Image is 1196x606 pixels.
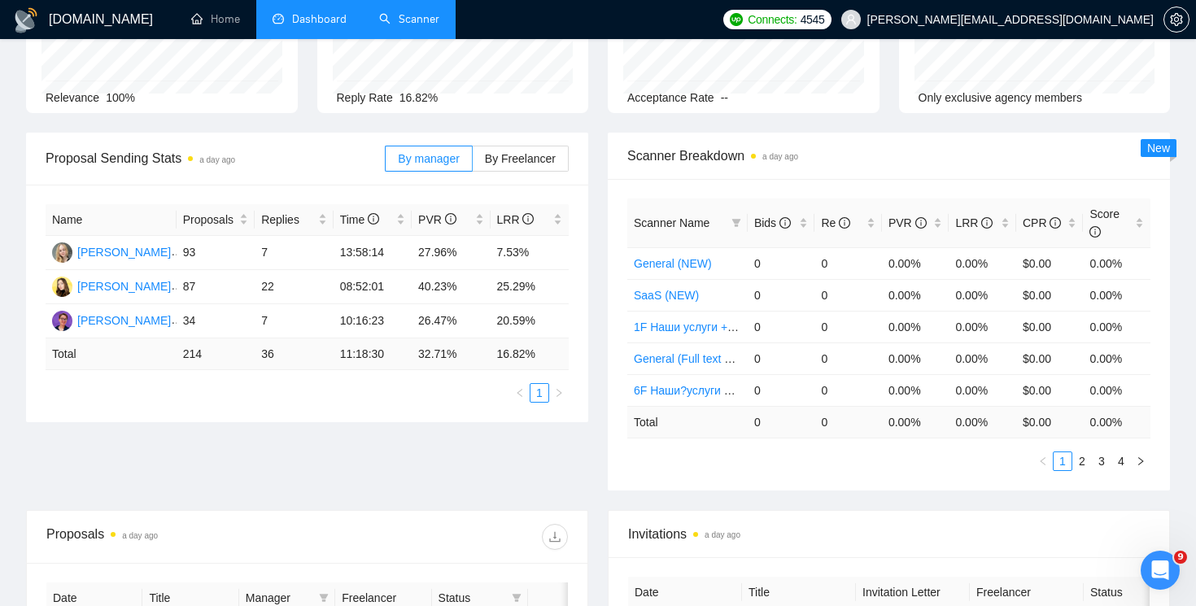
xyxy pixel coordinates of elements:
td: 26.47% [412,304,490,338]
span: info-circle [915,217,927,229]
td: 0.00% [882,247,949,279]
a: KK[PERSON_NAME] [52,245,171,258]
span: info-circle [981,217,993,229]
td: 214 [177,338,255,370]
li: Next Page [549,383,569,403]
span: right [1136,456,1146,466]
span: info-circle [1089,226,1101,238]
div: [PERSON_NAME] [77,243,171,261]
td: 0.00% [882,342,949,374]
td: 0.00% [1083,247,1150,279]
span: filter [731,218,741,228]
td: 0.00% [949,374,1016,406]
time: a day ago [122,531,158,540]
span: LRR [497,213,535,226]
td: $0.00 [1016,342,1084,374]
span: info-circle [839,217,850,229]
span: filter [319,593,329,603]
td: 0.00% [882,374,949,406]
td: $0.00 [1016,374,1084,406]
a: General (NEW) [634,257,712,270]
span: Dashboard [292,12,347,26]
span: filter [512,593,522,603]
img: NV [52,311,72,331]
td: 11:18:30 [334,338,412,370]
img: VM [52,277,72,297]
td: 0.00 % [1083,406,1150,438]
li: Previous Page [1033,451,1053,471]
li: 3 [1092,451,1111,471]
li: 1 [530,383,549,403]
button: download [542,524,568,550]
span: Bids [754,216,791,229]
a: 1 [1054,452,1072,470]
a: 2 [1073,452,1091,470]
a: General (Full text search) [634,352,762,365]
a: VM[PERSON_NAME] [52,279,171,292]
td: 0.00% [882,279,949,311]
a: 3 [1093,452,1111,470]
span: info-circle [779,217,791,229]
span: user [845,14,857,25]
th: Replies [255,204,333,236]
a: 6F Наши?услуги + наша?ЦА [634,384,784,397]
td: 0 [748,374,815,406]
td: 36 [255,338,333,370]
span: By manager [398,152,459,165]
div: Proposals [46,524,308,550]
span: info-circle [368,213,379,225]
td: 0.00% [1083,279,1150,311]
span: Acceptance Rate [627,91,714,104]
img: upwork-logo.png [730,13,743,26]
button: left [510,383,530,403]
td: 0 [814,247,882,279]
div: [PERSON_NAME] [77,312,171,329]
td: 93 [177,236,255,270]
span: 16.82% [399,91,438,104]
td: 0 [748,406,815,438]
time: a day ago [762,152,798,161]
td: Total [46,338,177,370]
td: 34 [177,304,255,338]
span: Proposals [183,211,236,229]
td: 0.00 % [949,406,1016,438]
span: Re [821,216,850,229]
span: left [1038,456,1048,466]
td: Total [627,406,748,438]
span: Reply Rate [337,91,393,104]
span: info-circle [522,213,534,225]
td: 0.00% [1083,342,1150,374]
span: PVR [418,213,456,226]
td: 40.23% [412,270,490,304]
span: 4545 [801,11,825,28]
td: 7 [255,304,333,338]
span: Invitations [628,524,1150,544]
td: $0.00 [1016,247,1084,279]
td: 0 [814,374,882,406]
span: Time [340,213,379,226]
li: 2 [1072,451,1092,471]
td: 0 [814,279,882,311]
td: 0.00% [1083,311,1150,342]
span: left [515,388,525,398]
span: Connects: [748,11,797,28]
span: info-circle [445,213,456,225]
img: KK [52,242,72,263]
time: a day ago [199,155,235,164]
span: PVR [888,216,927,229]
td: 27.96% [412,236,490,270]
td: 0.00% [949,342,1016,374]
td: 87 [177,270,255,304]
span: By Freelancer [485,152,556,165]
td: 13:58:14 [334,236,412,270]
a: homeHome [191,12,240,26]
td: 0 [814,342,882,374]
a: 1 [530,384,548,402]
span: download [543,530,567,543]
td: 0 [814,406,882,438]
td: 0 [748,342,815,374]
span: Scanner Name [634,216,709,229]
td: 0.00% [949,279,1016,311]
td: 0 [748,247,815,279]
li: 4 [1111,451,1131,471]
